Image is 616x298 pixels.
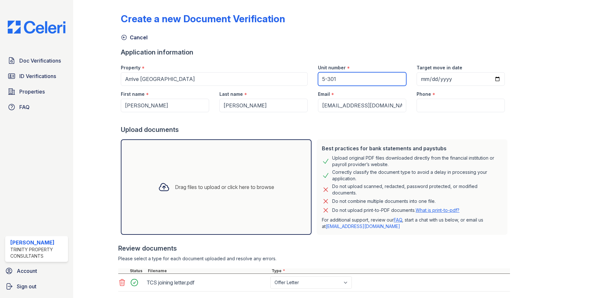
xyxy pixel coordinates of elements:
[3,264,71,277] a: Account
[417,91,431,97] label: Phone
[118,244,510,253] div: Review documents
[17,267,37,275] span: Account
[332,169,502,182] div: Correctly classify the document type to avoid a delay in processing your application.
[318,65,346,71] label: Unit number
[3,21,71,34] img: CE_Logo_Blue-a8612792a0a2168367f1c8372b55b34899dd931a85d93a1a3d3e32e68fde9ad4.png
[322,217,502,230] p: For additional support, review our , start a chat with us below, or email us at
[318,91,330,97] label: Email
[270,268,510,273] div: Type
[19,88,45,95] span: Properties
[121,13,285,25] div: Create a new Document Verification
[129,268,147,273] div: Status
[332,183,502,196] div: Do not upload scanned, redacted, password protected, or modified documents.
[5,54,68,67] a: Doc Verifications
[5,85,68,98] a: Properties
[17,283,36,290] span: Sign out
[3,280,71,293] a: Sign out
[326,223,400,229] a: [EMAIL_ADDRESS][DOMAIN_NAME]
[5,70,68,83] a: ID Verifications
[417,65,462,71] label: Target move in date
[10,239,65,246] div: [PERSON_NAME]
[118,255,510,262] div: Please select a type for each document uploaded and resolve any errors.
[147,277,268,288] div: TCS joining letter.pdf
[19,57,61,65] span: Doc Verifications
[332,207,459,214] p: Do not upload print-to-PDF documents.
[5,101,68,114] a: FAQ
[175,183,274,191] div: Drag files to upload or click here to browse
[394,217,402,223] a: FAQ
[219,91,243,97] label: Last name
[121,125,510,134] div: Upload documents
[121,65,140,71] label: Property
[322,144,502,152] div: Best practices for bank statements and paystubs
[416,207,459,213] a: What is print-to-pdf?
[332,197,436,205] div: Do not combine multiple documents into one file.
[19,103,30,111] span: FAQ
[121,34,148,41] a: Cancel
[10,246,65,259] div: Trinity Property Consultants
[121,48,510,57] div: Application information
[121,91,145,97] label: First name
[332,155,502,168] div: Upload original PDF files downloaded directly from the financial institution or payroll provider’...
[147,268,270,273] div: Filename
[19,72,56,80] span: ID Verifications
